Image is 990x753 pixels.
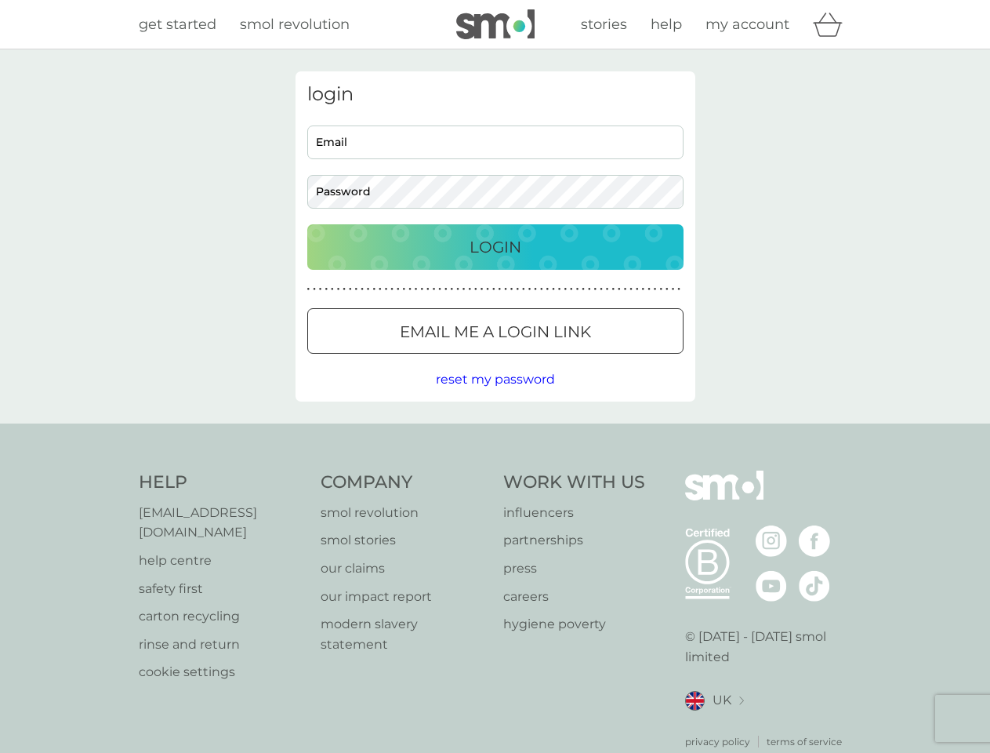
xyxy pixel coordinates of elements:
[307,83,684,106] h3: login
[367,286,370,293] p: ●
[558,286,561,293] p: ●
[444,286,448,293] p: ●
[456,286,459,293] p: ●
[665,286,669,293] p: ●
[685,734,750,749] a: privacy policy
[629,286,633,293] p: ●
[372,286,375,293] p: ●
[240,16,350,33] span: smol revolution
[319,286,322,293] p: ●
[468,286,471,293] p: ●
[361,286,364,293] p: ●
[139,635,306,655] a: rinse and return
[343,286,346,293] p: ●
[503,530,645,551] a: partnerships
[321,614,488,654] a: modern slavery statement
[685,627,852,667] p: © [DATE] - [DATE] smol limited
[503,614,645,635] p: hygiene poverty
[685,471,763,524] img: smol
[594,286,597,293] p: ●
[685,691,705,711] img: UK flag
[799,526,830,557] img: visit the smol Facebook page
[504,286,507,293] p: ●
[739,697,744,705] img: select a new location
[307,308,684,354] button: Email me a login link
[528,286,531,293] p: ●
[480,286,484,293] p: ●
[307,286,310,293] p: ●
[510,286,513,293] p: ●
[139,579,306,599] p: safety first
[651,13,682,36] a: help
[582,286,585,293] p: ●
[636,286,639,293] p: ●
[503,503,645,523] a: influencers
[397,286,400,293] p: ●
[139,503,306,543] a: [EMAIL_ADDRESS][DOMAIN_NAME]
[486,286,489,293] p: ●
[379,286,382,293] p: ●
[503,471,645,495] h4: Work With Us
[321,471,488,495] h4: Company
[799,570,830,602] img: visit the smol Tiktok page
[321,503,488,523] a: smol revolution
[331,286,334,293] p: ●
[321,530,488,551] p: smol stories
[307,224,684,270] button: Login
[400,319,591,344] p: Email me a login link
[139,606,306,627] a: carton recycling
[408,286,412,293] p: ●
[642,286,645,293] p: ●
[552,286,555,293] p: ●
[403,286,406,293] p: ●
[139,662,306,682] a: cookie settings
[390,286,393,293] p: ●
[139,551,306,571] a: help centre
[767,734,842,749] a: terms of service
[139,471,306,495] h4: Help
[588,286,591,293] p: ●
[325,286,328,293] p: ●
[451,286,454,293] p: ●
[313,286,316,293] p: ●
[337,286,340,293] p: ●
[677,286,680,293] p: ●
[503,587,645,607] a: careers
[426,286,430,293] p: ●
[581,13,627,36] a: stories
[705,13,789,36] a: my account
[813,9,852,40] div: basket
[420,286,423,293] p: ●
[651,16,682,33] span: help
[456,9,535,39] img: smol
[522,286,525,293] p: ●
[499,286,502,293] p: ●
[321,558,488,579] a: our claims
[139,13,216,36] a: get started
[385,286,388,293] p: ●
[647,286,651,293] p: ●
[415,286,418,293] p: ●
[624,286,627,293] p: ●
[564,286,567,293] p: ●
[705,16,789,33] span: my account
[756,570,787,602] img: visit the smol Youtube page
[546,286,549,293] p: ●
[600,286,603,293] p: ●
[713,690,731,711] span: UK
[492,286,495,293] p: ●
[756,526,787,557] img: visit the smol Instagram page
[581,16,627,33] span: stories
[436,372,555,387] span: reset my password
